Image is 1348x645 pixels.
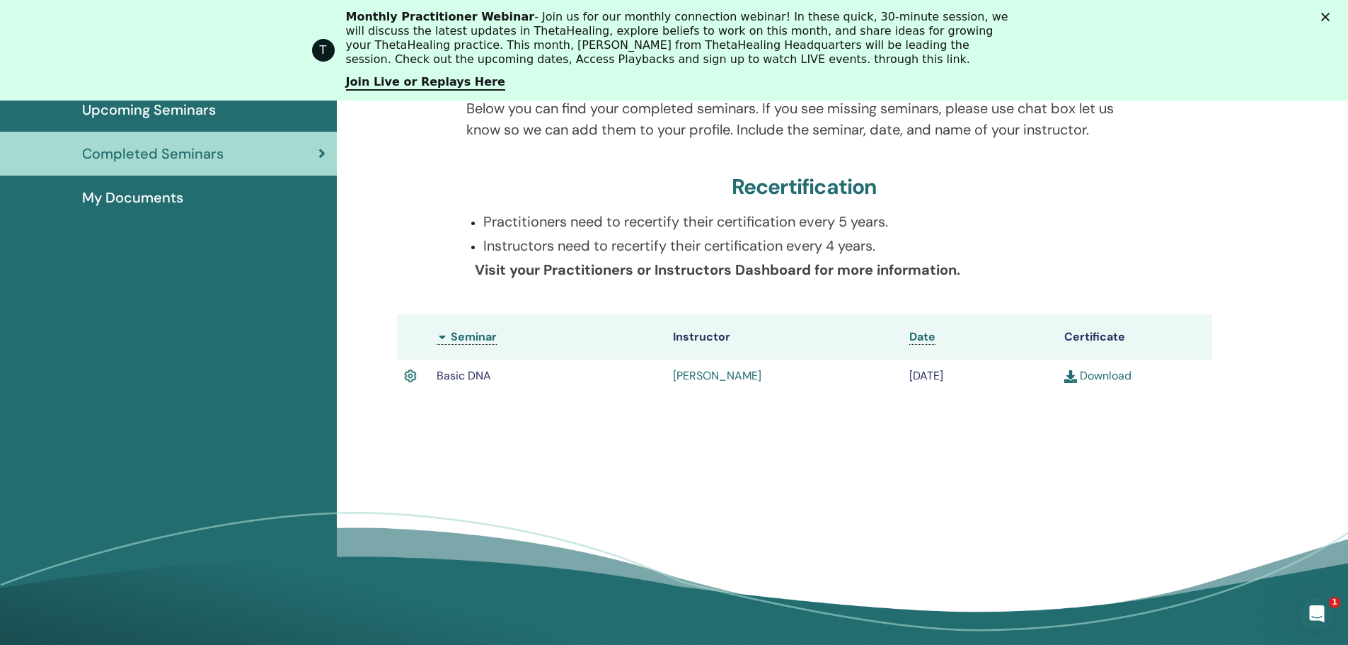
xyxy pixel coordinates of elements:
span: Upcoming Seminars [82,99,216,120]
a: Join Live or Replays Here [346,75,505,91]
span: Date [909,329,935,344]
a: [PERSON_NAME] [673,368,761,383]
div: Close [1321,13,1335,21]
p: Instructors need to recertify their certification every 4 years. [483,235,1142,256]
span: 1 [1329,597,1340,608]
b: Visit your Practitioners or Instructors Dashboard for more information. [475,261,960,279]
div: - Join us for our monthly connection webinar! In these quick, 30-minute session, we will discuss ... [346,10,1014,67]
span: My Documents [82,187,183,208]
th: Instructor [666,314,902,360]
img: download.svg [1064,370,1077,383]
span: Basic DNA [437,368,491,383]
span: Completed Seminars [82,143,224,164]
p: Practitioners need to recertify their certification every 5 years. [483,211,1142,232]
iframe: Intercom live chat [1300,597,1334,631]
a: Date [909,329,935,345]
img: Active Certificate [404,367,417,385]
b: Monthly Practitioner Webinar [346,10,535,23]
p: Below you can find your completed seminars. If you see missing seminars, please use chat box let ... [466,98,1142,140]
a: Download [1064,368,1131,383]
th: Certificate [1057,314,1212,360]
td: [DATE] [902,360,1057,392]
h3: Recertification [732,174,877,200]
div: Profile image for ThetaHealing [312,39,335,62]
